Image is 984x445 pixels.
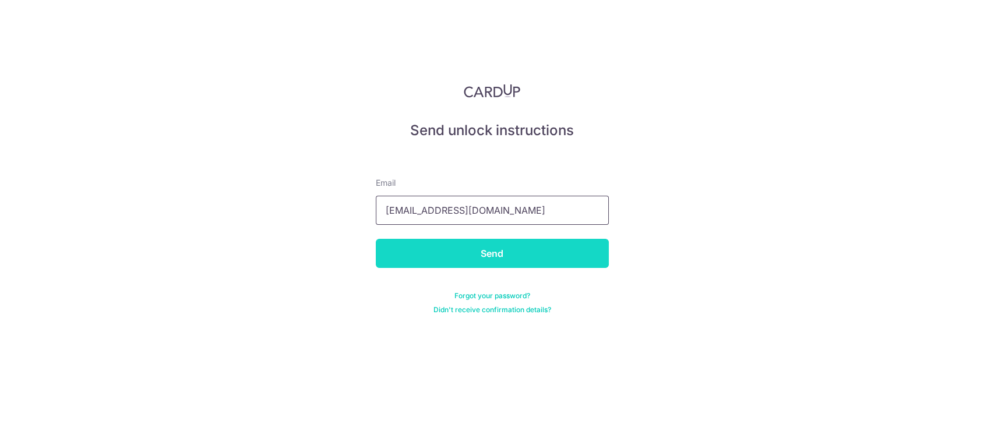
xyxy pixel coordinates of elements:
[376,178,396,188] span: translation missing: en.devise.label.Email
[376,196,609,225] input: Enter your Email
[454,291,530,301] a: Forgot your password?
[433,305,551,315] a: Didn't receive confirmation details?
[376,121,609,140] h5: Send unlock instructions
[464,84,521,98] img: CardUp Logo
[376,239,609,268] input: Send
